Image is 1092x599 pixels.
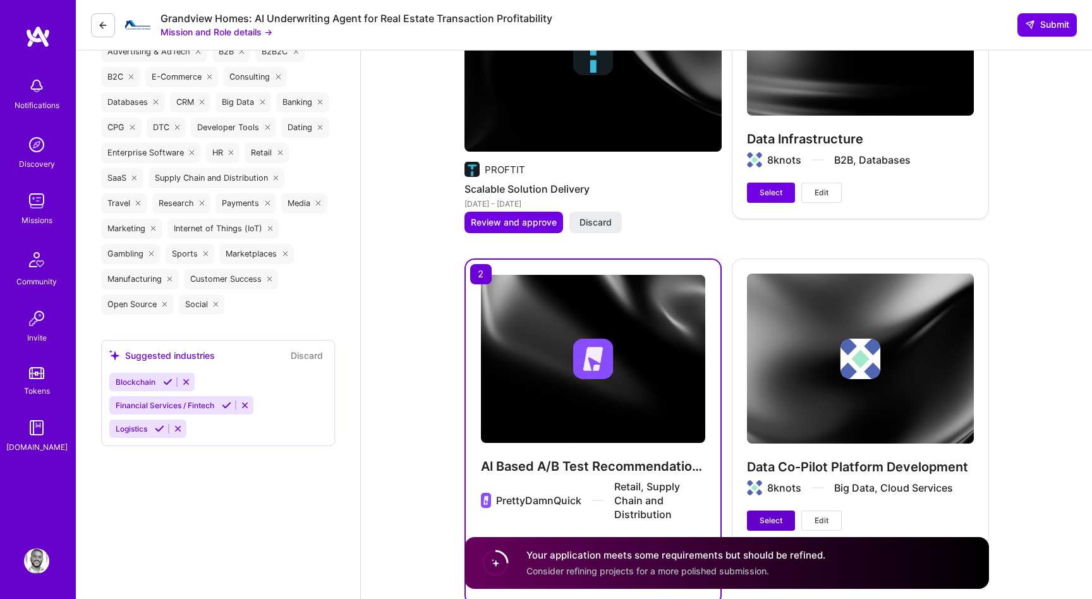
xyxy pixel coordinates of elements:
[255,42,305,62] div: B2B2C
[179,294,225,315] div: Social
[206,143,240,163] div: HR
[151,226,156,231] i: icon Close
[1017,13,1077,36] div: null
[167,277,173,282] i: icon Close
[760,515,782,526] span: Select
[481,275,705,443] img: cover
[145,67,219,87] div: E-Commerce
[471,216,557,229] span: Review and approve
[125,20,150,30] img: Company Logo
[496,480,705,521] div: PrettyDamnQuick Retail, Supply Chain and Distribution
[464,197,722,210] div: [DATE] - [DATE]
[15,99,59,112] div: Notifications
[260,100,265,105] i: icon Close
[815,187,828,198] span: Edit
[464,181,722,197] h4: Scalable Solution Delivery
[167,219,279,239] div: Internet of Things (IoT)
[760,187,782,198] span: Select
[6,440,68,454] div: [DOMAIN_NAME]
[229,150,234,155] i: icon Close
[175,125,180,130] i: icon Close
[24,306,49,331] img: Invite
[173,424,183,433] i: Reject
[481,458,705,475] h4: AI Based A/B Test Recommendation Engine
[219,244,294,264] div: Marketplaces
[240,49,245,54] i: icon Close
[196,49,201,54] i: icon Close
[161,25,272,39] button: Mission and Role details →
[569,212,622,233] button: Discard
[101,92,165,112] div: Databases
[214,302,219,307] i: icon Close
[166,244,215,264] div: Sports
[215,193,276,214] div: Payments
[101,269,179,289] div: Manufacturing
[801,511,842,531] button: Edit
[109,350,120,361] i: icon SuggestedTeams
[277,150,282,155] i: icon Close
[815,515,828,526] span: Edit
[318,100,323,105] i: icon Close
[573,35,613,75] img: Company logo
[274,176,279,181] i: icon Close
[161,12,552,25] div: Grandview Homes: AI Underwriting Agent for Real Estate Transaction Profitability
[801,183,842,203] button: Edit
[149,168,285,188] div: Supply Chain and Distribution
[101,193,147,214] div: Travel
[101,118,142,138] div: CPG
[526,566,769,576] span: Consider refining projects for a more polished submission.
[29,367,44,379] img: tokens
[24,415,49,440] img: guide book
[276,92,329,112] div: Banking
[24,132,49,157] img: discovery
[276,75,281,80] i: icon Close
[21,245,52,275] img: Community
[24,548,49,574] img: User Avatar
[170,92,211,112] div: CRM
[163,377,173,387] i: Accept
[101,244,161,264] div: Gambling
[101,294,174,315] div: Open Source
[212,42,251,62] div: B2B
[155,424,164,433] i: Accept
[1025,20,1035,30] i: icon SendLight
[464,162,480,177] img: Company logo
[19,157,55,171] div: Discovery
[240,401,250,410] i: Reject
[485,163,525,176] div: PROFTIT
[116,424,147,433] span: Logistics
[16,275,57,288] div: Community
[25,25,51,48] img: logo
[116,377,155,387] span: Blockchain
[293,49,298,54] i: icon Close
[267,277,272,282] i: icon Close
[222,401,231,410] i: Accept
[116,401,214,410] span: Financial Services / Fintech
[21,214,52,227] div: Missions
[223,67,287,87] div: Consulting
[1025,18,1069,31] span: Submit
[190,150,195,155] i: icon Close
[573,339,613,379] img: Company logo
[481,493,492,508] img: Company logo
[109,349,215,362] div: Suggested industries
[591,500,604,501] img: divider
[318,125,323,130] i: icon Close
[184,269,279,289] div: Customer Success
[265,125,270,130] i: icon Close
[98,20,108,30] i: icon LeftArrowDark
[526,548,825,562] h4: Your application meets some requirements but should be refined.
[149,251,154,257] i: icon Close
[130,125,135,130] i: icon Close
[24,384,50,397] div: Tokens
[1017,13,1077,36] button: Submit
[747,511,795,531] button: Select
[101,42,207,62] div: Advertising & AdTech
[191,118,276,138] div: Developer Tools
[147,118,186,138] div: DTC
[162,302,167,307] i: icon Close
[282,251,288,257] i: icon Close
[136,201,141,206] i: icon Close
[281,193,327,214] div: Media
[27,331,47,344] div: Invite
